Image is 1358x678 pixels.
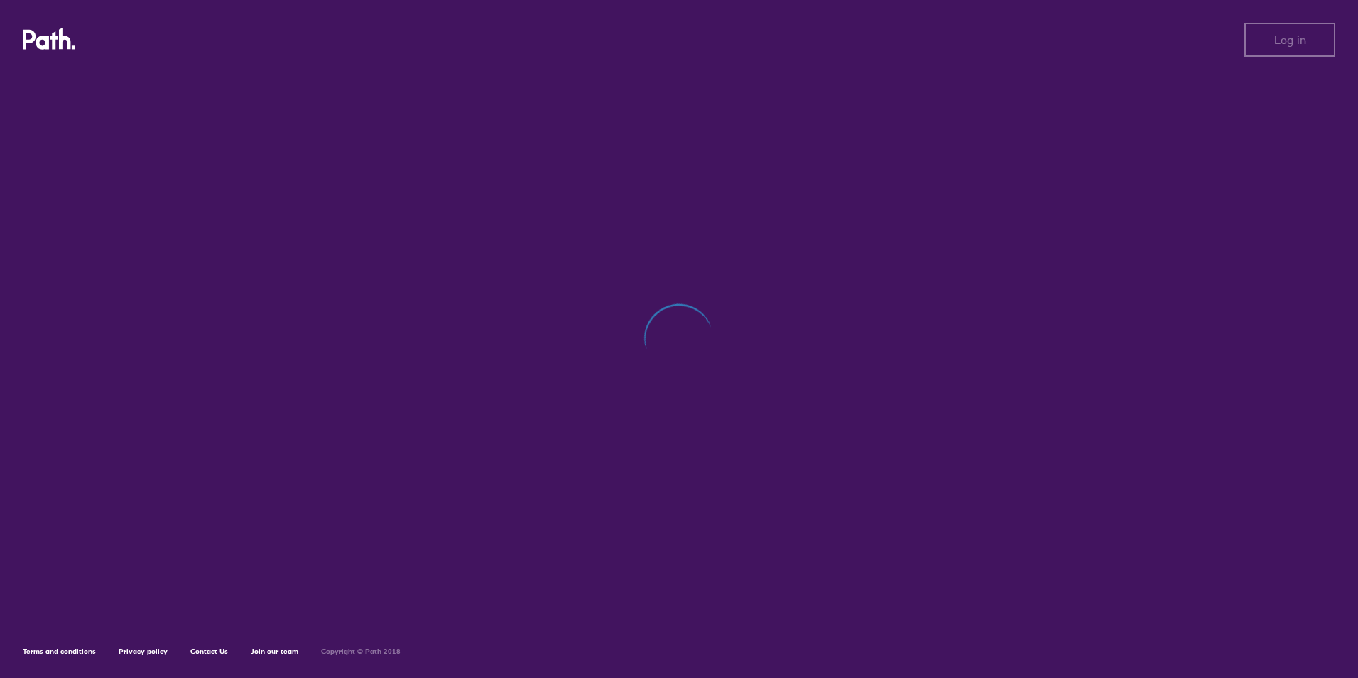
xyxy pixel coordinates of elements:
[251,647,298,656] a: Join our team
[119,647,168,656] a: Privacy policy
[1274,33,1306,46] span: Log in
[23,647,96,656] a: Terms and conditions
[190,647,228,656] a: Contact Us
[321,647,401,656] h6: Copyright © Path 2018
[1244,23,1335,57] button: Log in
